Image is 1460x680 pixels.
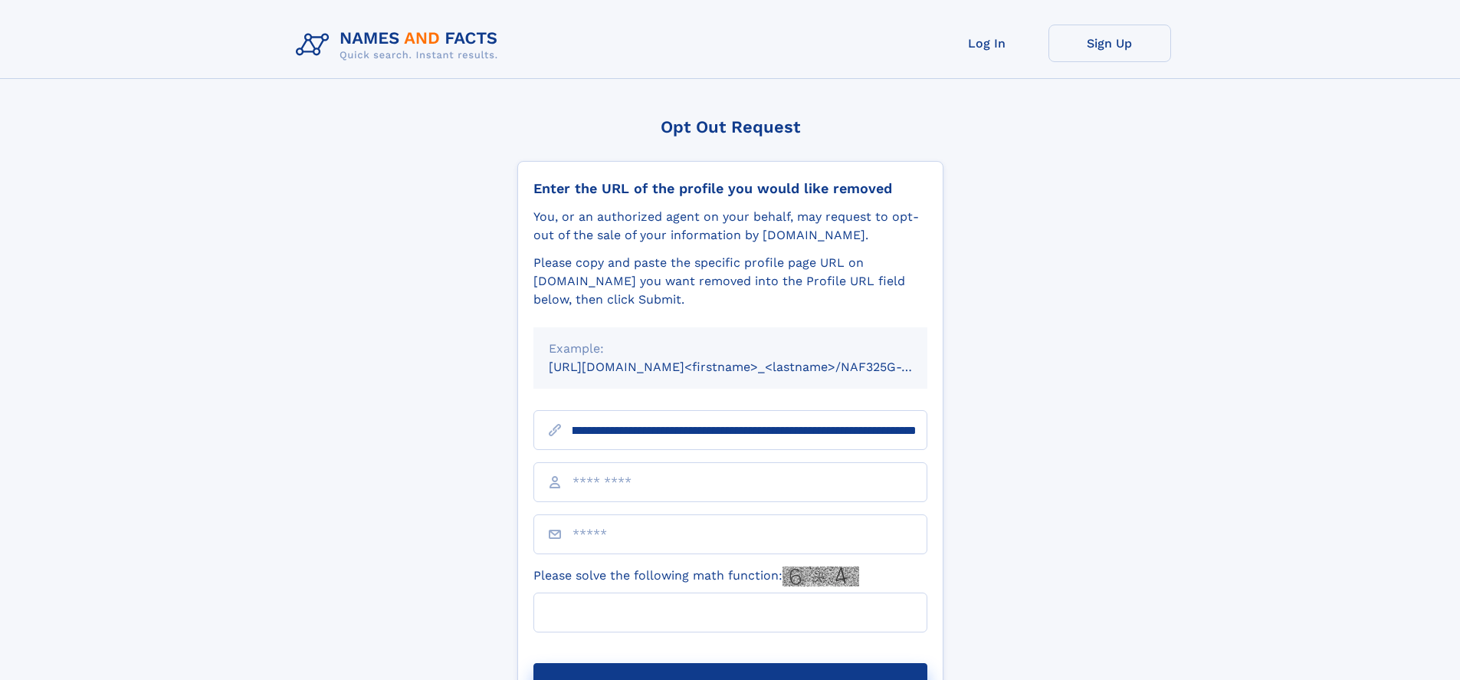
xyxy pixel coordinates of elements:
[549,340,912,358] div: Example:
[517,117,943,136] div: Opt Out Request
[1048,25,1171,62] a: Sign Up
[533,254,927,309] div: Please copy and paste the specific profile page URL on [DOMAIN_NAME] you want removed into the Pr...
[533,567,859,586] label: Please solve the following math function:
[926,25,1048,62] a: Log In
[549,360,956,374] small: [URL][DOMAIN_NAME]<firstname>_<lastname>/NAF325G-xxxxxxxx
[290,25,510,66] img: Logo Names and Facts
[533,208,927,245] div: You, or an authorized agent on your behalf, may request to opt-out of the sale of your informatio...
[533,180,927,197] div: Enter the URL of the profile you would like removed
